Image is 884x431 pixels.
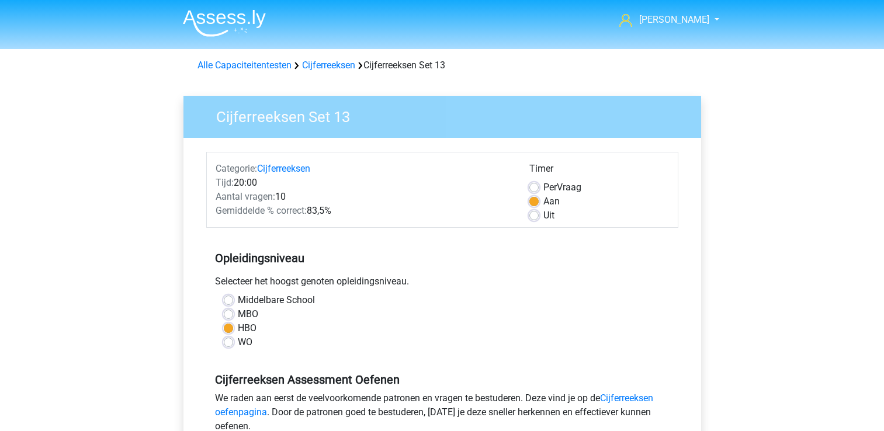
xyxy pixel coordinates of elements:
[193,58,692,72] div: Cijferreeksen Set 13
[302,60,355,71] a: Cijferreeksen
[215,373,670,387] h5: Cijferreeksen Assessment Oefenen
[639,14,709,25] span: [PERSON_NAME]
[216,205,307,216] span: Gemiddelde % correct:
[543,194,560,208] label: Aan
[216,191,275,202] span: Aantal vragen:
[207,190,521,204] div: 10
[543,208,554,223] label: Uit
[183,9,266,37] img: Assessly
[216,177,234,188] span: Tijd:
[238,321,256,335] label: HBO
[543,180,581,194] label: Vraag
[238,307,258,321] label: MBO
[615,13,710,27] a: [PERSON_NAME]
[202,103,692,126] h3: Cijferreeksen Set 13
[215,246,670,270] h5: Opleidingsniveau
[257,163,310,174] a: Cijferreeksen
[207,176,521,190] div: 20:00
[238,335,252,349] label: WO
[238,293,315,307] label: Middelbare School
[216,163,257,174] span: Categorie:
[206,274,678,293] div: Selecteer het hoogst genoten opleidingsniveau.
[207,204,521,218] div: 83,5%
[529,162,669,180] div: Timer
[197,60,292,71] a: Alle Capaciteitentesten
[543,182,557,193] span: Per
